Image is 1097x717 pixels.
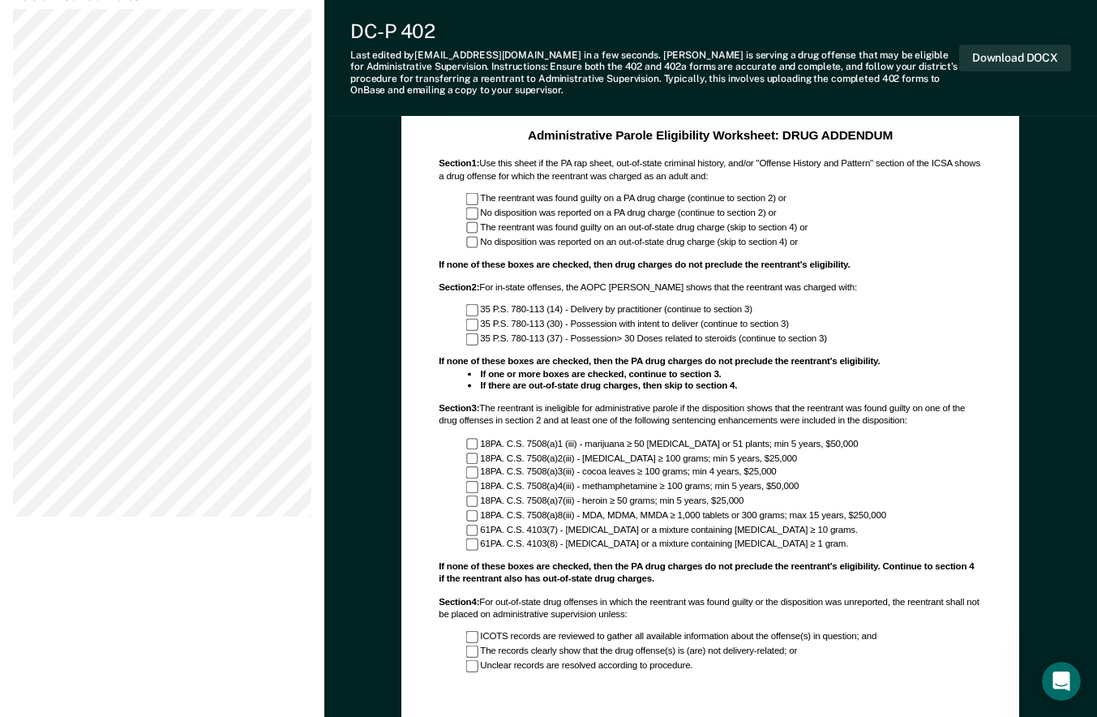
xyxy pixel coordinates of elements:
[448,128,973,144] div: Administrative Parole Eligibility Worksheet: DRUG ADDENDUM
[466,631,982,643] div: ICOTS records are reviewed to gather all available information about the offense(s) in question; and
[439,158,479,169] b: Section 1 :
[350,19,959,43] div: DC-P 402
[439,259,982,271] div: If none of these boxes are checked, then drug charges do not preclude the reentrant's eligibility.
[350,49,959,97] div: Last edited by [EMAIL_ADDRESS][DOMAIN_NAME] . [PERSON_NAME] is serving a drug offense that may be...
[466,660,982,672] div: Unclear records are resolved according to procedure.
[466,453,982,465] div: 18PA. C.S. 7508(a)2(iii) - [MEDICAL_DATA] ≥ 100 grams; min 5 years, $25,000
[466,510,982,522] div: 18PA. C.S. 7508(a)8(iii) - MDA, MDMA, MMDA ≥ 1,000 tablets or 300 grams; max 15 years, $250,000
[439,403,982,427] div: The reentrant is ineligible for administrative parole if the disposition shows that the reentrant...
[439,597,479,608] b: Section 4 :
[439,403,479,414] b: Section 3 :
[466,467,982,479] div: 18PA. C.S. 7508(a)3(iii) - cocoa leaves ≥ 100 grams; min 4 years, $25,000
[466,438,982,450] div: 18PA. C.S. 7508(a)1 (iii) - marijuana ≥ 50 [MEDICAL_DATA] or 51 plants; min 5 years, $50,000
[466,525,982,537] div: 61PA. C.S. 4103(7) - [MEDICAL_DATA] or a mixture containing [MEDICAL_DATA] ≥ 10 grams.
[439,282,982,294] div: For in-state offenses, the AOPC [PERSON_NAME] shows that the reentrant was charged with:
[466,319,982,331] div: 35 P.S. 780-113 (30) - Possession with intent to deliver (continue to section 3)
[466,333,982,346] div: 35 P.S. 780-113 (37) - Possession> 30 Doses related to steroids (continue to section 3)
[439,282,479,293] b: Section 2 :
[466,236,982,248] div: No disposition was reported on an out-of-state drug charge (skip to section 4) or
[439,158,982,182] div: Use this sheet if the PA rap sheet, out-of-state criminal history, and/or "Offense History and Pa...
[466,539,982,551] div: 61PA. C.S. 4103(8) - [MEDICAL_DATA] or a mixture containing [MEDICAL_DATA] ≥ 1 gram.
[466,193,982,205] div: The reentrant was found guilty on a PA drug charge (continue to section 2) or
[466,222,982,234] div: The reentrant was found guilty on an out-of-state drug charge (skip to section 4) or
[584,49,658,61] span: in a few seconds
[466,646,982,658] div: The records clearly show that the drug offense(s) is (are) not delivery-related; or
[439,356,982,393] div: If none of these boxes are checked, then the PA drug charges do not preclude the reentrant's elig...
[959,45,1071,71] button: Download DOCX
[466,496,982,508] div: 18PA. C.S. 7508(a)7(iii) - heroin ≥ 50 grams; min 5 years, $25,000
[466,305,982,317] div: 35 P.S. 780-113 (14) - Delivery by practitioner (continue to section 3)
[1042,662,1081,701] iframe: Intercom live chat
[466,208,982,220] div: No disposition was reported on a PA drug charge (continue to section 2) or
[466,481,982,493] div: 18PA. C.S. 7508(a)4(iii) - methamphetamine ≥ 100 grams; min 5 years, $50,000
[439,561,982,586] div: If none of these boxes are checked, then the PA drug charges do not preclude the reentrant's elig...
[439,597,982,621] div: For out-of-state drug offenses in which the reentrant was found guilty or the disposition was unr...
[481,368,982,380] li: If one or more boxes are checked, continue to section 3.
[481,380,982,393] li: If there are out-of-state drug charges, then skip to section 4.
